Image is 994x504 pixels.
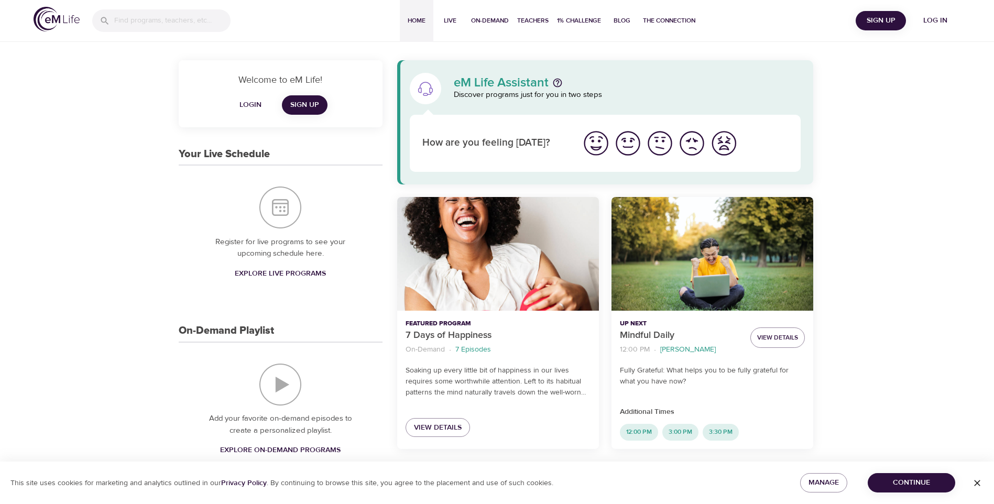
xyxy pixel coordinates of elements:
[646,129,674,158] img: ok
[662,424,698,441] div: 3:00 PM
[612,127,644,159] button: I'm feeling good
[582,129,610,158] img: great
[557,15,601,26] span: 1% Challenge
[809,476,839,489] span: Manage
[406,344,445,355] p: On-Demand
[114,9,231,32] input: Find programs, teachers, etc...
[620,365,805,387] p: Fully Grateful: What helps you to be fully grateful for what you have now?
[422,136,567,151] p: How are you feeling [DATE]?
[406,343,591,357] nav: breadcrumb
[609,15,635,26] span: Blog
[397,197,599,311] button: 7 Days of Happiness
[406,365,591,398] p: Soaking up every little bit of happiness in our lives requires some worthwhile attention. Left to...
[709,129,738,158] img: worst
[238,98,263,112] span: Login
[703,424,739,441] div: 3:30 PM
[259,364,301,406] img: On-Demand Playlist
[455,344,491,355] p: 7 Episodes
[611,197,813,311] button: Mindful Daily
[220,444,341,457] span: Explore On-Demand Programs
[290,98,319,112] span: Sign Up
[216,441,345,460] a: Explore On-Demand Programs
[654,343,656,357] li: ·
[620,407,805,418] p: Additional Times
[800,473,847,492] button: Manage
[454,89,801,101] p: Discover programs just for you in two steps
[191,73,370,87] p: Welcome to eM Life!
[404,15,429,26] span: Home
[910,11,960,30] button: Log in
[676,127,708,159] button: I'm feeling bad
[644,127,676,159] button: I'm feeling ok
[708,127,740,159] button: I'm feeling worst
[620,428,658,436] span: 12:00 PM
[417,80,434,97] img: eM Life Assistant
[517,15,549,26] span: Teachers
[620,343,742,357] nav: breadcrumb
[580,127,612,159] button: I'm feeling great
[620,344,650,355] p: 12:00 PM
[454,76,549,89] p: eM Life Assistant
[200,413,362,436] p: Add your favorite on-demand episodes to create a personalized playlist.
[235,267,326,280] span: Explore Live Programs
[703,428,739,436] span: 3:30 PM
[259,187,301,228] img: Your Live Schedule
[471,15,509,26] span: On-Demand
[406,328,591,343] p: 7 Days of Happiness
[614,129,642,158] img: good
[868,473,955,492] button: Continue
[449,343,451,357] li: ·
[620,424,658,441] div: 12:00 PM
[200,236,362,260] p: Register for live programs to see your upcoming schedule here.
[620,319,742,328] p: Up Next
[860,14,902,27] span: Sign Up
[856,11,906,30] button: Sign Up
[234,95,267,115] button: Login
[662,428,698,436] span: 3:00 PM
[34,7,80,31] img: logo
[678,129,706,158] img: bad
[757,332,798,343] span: View Details
[876,476,947,489] span: Continue
[660,344,716,355] p: [PERSON_NAME]
[231,264,330,283] a: Explore Live Programs
[750,327,805,348] button: View Details
[620,328,742,343] p: Mindful Daily
[221,478,267,488] a: Privacy Policy
[406,418,470,437] a: View Details
[414,421,462,434] span: View Details
[282,95,327,115] a: Sign Up
[914,14,956,27] span: Log in
[643,15,695,26] span: The Connection
[438,15,463,26] span: Live
[179,325,274,337] h3: On-Demand Playlist
[179,148,270,160] h3: Your Live Schedule
[406,319,591,328] p: Featured Program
